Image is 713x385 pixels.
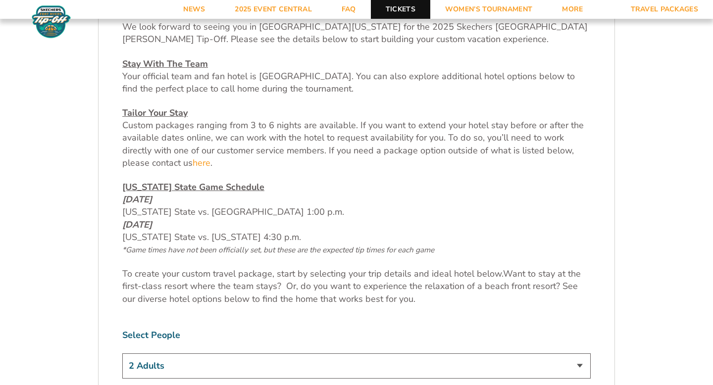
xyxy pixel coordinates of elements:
u: Stay With The Team [122,58,208,70]
span: [US_STATE] State Game Schedule [122,181,264,193]
span: [US_STATE] State vs. [GEOGRAPHIC_DATA] 1:00 p.m. [US_STATE] State vs. [US_STATE] 4:30 p.m. [122,193,434,255]
img: Fort Myers Tip-Off [30,5,73,39]
span: . [210,157,212,169]
label: Select People [122,329,591,341]
u: Tailor Your Stay [122,107,188,119]
p: We look forward to seeing you in [GEOGRAPHIC_DATA][US_STATE] for the 2025 Skechers [GEOGRAPHIC_DA... [122,21,591,46]
a: here [193,157,210,169]
span: Custom packages ranging from 3 to 6 nights are available. If you want to extend your hotel stay b... [122,119,584,169]
span: To create your custom travel package, start by selecting your trip details and ideal hotel below. [122,268,503,280]
span: *Game times have not been officially set, but these are the expected tip times for each game [122,245,434,255]
em: [DATE] [122,219,152,231]
em: [DATE] [122,193,152,205]
p: Want to stay at the first-class resort where the team stays? Or, do you want to experience the re... [122,268,591,305]
span: Your official team and fan hotel is [GEOGRAPHIC_DATA]. You can also explore additional hotel opti... [122,70,575,95]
